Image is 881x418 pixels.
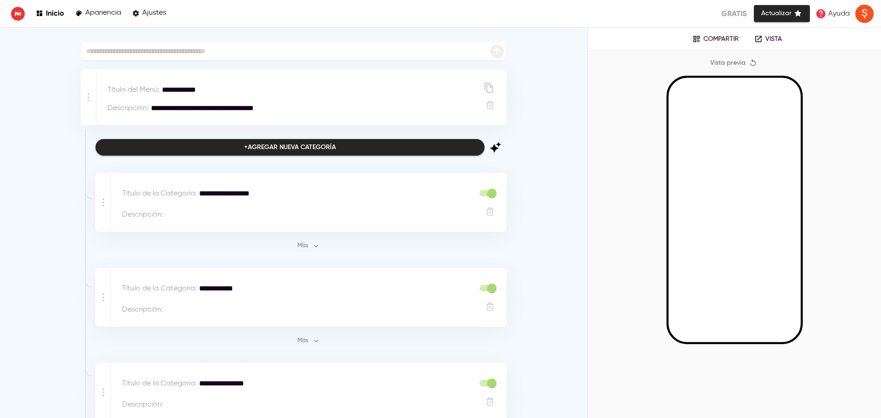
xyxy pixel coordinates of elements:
p: Inicio [46,9,64,17]
button: Eliminar [484,99,496,111]
p: Descripción : [122,209,163,220]
a: Ayuda [813,6,853,22]
p: Descripción : [122,399,163,410]
p: Título del Menú : [107,84,160,95]
p: Título de la Categoría : [122,188,197,199]
p: Apariencia [85,9,121,17]
button: Eliminar [484,301,496,312]
a: Apariencia [75,7,121,20]
p: Descripción : [122,304,163,315]
img: ACg8ocIMymefnT7P_TacS5eahT7WMoc3kdLarsw6hEr9E3Owq4hncQ=s96-c [855,5,874,23]
button: Compartir [686,32,745,46]
p: Ajustes [142,9,166,17]
button: Actualizar [754,5,810,22]
span: Más [296,241,321,251]
button: +Agregar nueva categoría [95,139,485,156]
button: Eliminar [484,206,496,217]
p: Compartir [703,35,739,43]
span: Actualizar [761,8,803,19]
p: Vista [765,35,782,43]
button: Eliminar [484,396,496,407]
a: Vista [748,32,788,46]
a: Inicio [36,7,64,20]
iframe: Mobile Preview [669,78,801,342]
p: Título de la Categoría : [122,378,197,389]
button: Más [294,334,323,348]
p: Ayuda [828,8,850,19]
p: Título de la Categoría : [122,283,197,294]
button: Agregar elementos desde la imagen [485,136,507,158]
span: Más [296,336,321,346]
div: + Agregar nueva categoría [244,142,336,153]
button: Más [294,239,323,253]
a: Ajustes [132,7,166,20]
p: Descripción : [107,103,149,114]
p: Gratis [721,8,747,19]
button: Duplicar menú [482,81,496,95]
